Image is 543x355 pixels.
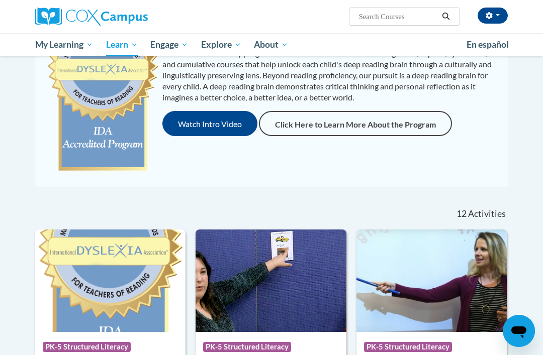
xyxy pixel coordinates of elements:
[364,342,452,352] span: PK-5 Structured Literacy
[35,8,183,26] a: Cox Campus
[28,33,515,56] div: Main menu
[503,315,535,347] iframe: Button to launch messaging window
[457,208,467,219] span: 12
[162,111,257,136] button: Watch Intro Video
[358,11,438,23] input: Search Courses
[106,39,138,51] span: Learn
[356,229,507,332] img: Course Logo
[468,208,506,219] span: Activities
[150,39,188,51] span: Engage
[201,39,241,51] span: Explore
[196,229,346,332] img: Course Logo
[43,342,131,352] span: PK-5 Structured Literacy
[35,8,148,26] img: Cox Campus
[203,342,291,352] span: PK-5 Structured Literacy
[35,39,93,51] span: My Learning
[100,33,144,56] a: Learn
[29,33,100,56] a: My Learning
[45,7,160,177] img: c477cda6-e343-453b-bfce-d6f9e9818e1c.png
[259,111,452,136] a: Click Here to Learn More About the Program
[248,33,295,56] a: About
[195,33,248,56] a: Explore
[460,34,515,55] a: En español
[35,229,186,332] img: Course Logo
[478,8,508,24] button: Account Settings
[162,48,498,103] p: Our structured literacy program is IDA-accredited and includes diagnostic, explicit, systematic, ...
[467,39,509,50] span: En español
[144,33,195,56] a: Engage
[438,11,454,23] button: Search
[254,39,288,51] span: About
